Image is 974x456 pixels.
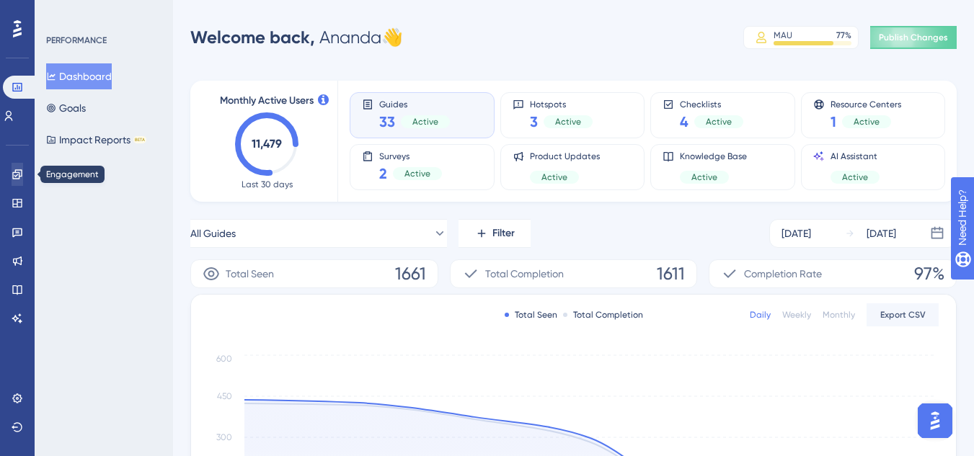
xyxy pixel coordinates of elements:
div: Monthly [823,309,855,321]
span: 1 [831,112,836,132]
div: Ananda 👋 [190,26,403,49]
span: Total Seen [226,265,274,282]
div: [DATE] [782,225,811,242]
button: Export CSV [867,303,939,326]
span: Product Updates [530,151,600,162]
div: PERFORMANCE [46,35,107,46]
span: Monthly Active Users [220,92,314,109]
iframe: UserGuiding AI Assistant Launcher [913,399,957,442]
span: 4 [680,112,689,132]
button: Goals [46,95,86,121]
div: Weekly [782,309,811,321]
span: Active [842,171,868,183]
span: Active [541,171,567,183]
button: Impact ReportsBETA [46,127,146,153]
span: Last 30 days [242,179,293,190]
span: Need Help? [34,4,90,21]
button: All Guides [190,219,447,248]
span: Knowledge Base [680,151,747,162]
span: Active [404,168,430,179]
span: Active [854,116,880,128]
div: MAU [774,30,792,41]
span: 97% [914,262,944,285]
span: Welcome back, [190,27,315,48]
tspan: 600 [216,354,232,364]
span: 3 [530,112,538,132]
div: 77 % [836,30,851,41]
span: Surveys [379,151,442,161]
span: Hotspots [530,99,593,109]
span: Completion Rate [744,265,822,282]
span: Active [412,116,438,128]
button: Dashboard [46,63,112,89]
span: Active [706,116,732,128]
span: Export CSV [880,309,926,321]
span: 1611 [657,262,685,285]
span: Checklists [680,99,743,109]
span: Guides [379,99,450,109]
span: 33 [379,112,395,132]
span: AI Assistant [831,151,880,162]
div: Total Seen [505,309,557,321]
tspan: 450 [217,391,232,401]
text: 11,479 [252,137,282,151]
span: Total Completion [485,265,564,282]
span: Publish Changes [879,32,948,43]
span: Active [691,171,717,183]
span: All Guides [190,225,236,242]
span: 1661 [395,262,426,285]
span: 2 [379,164,387,184]
span: Resource Centers [831,99,901,109]
div: [DATE] [867,225,896,242]
tspan: 300 [216,432,232,442]
button: Publish Changes [870,26,957,49]
div: BETA [133,136,146,143]
button: Filter [459,219,531,248]
div: Total Completion [563,309,643,321]
div: Daily [750,309,771,321]
span: Active [555,116,581,128]
span: Filter [492,225,515,242]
